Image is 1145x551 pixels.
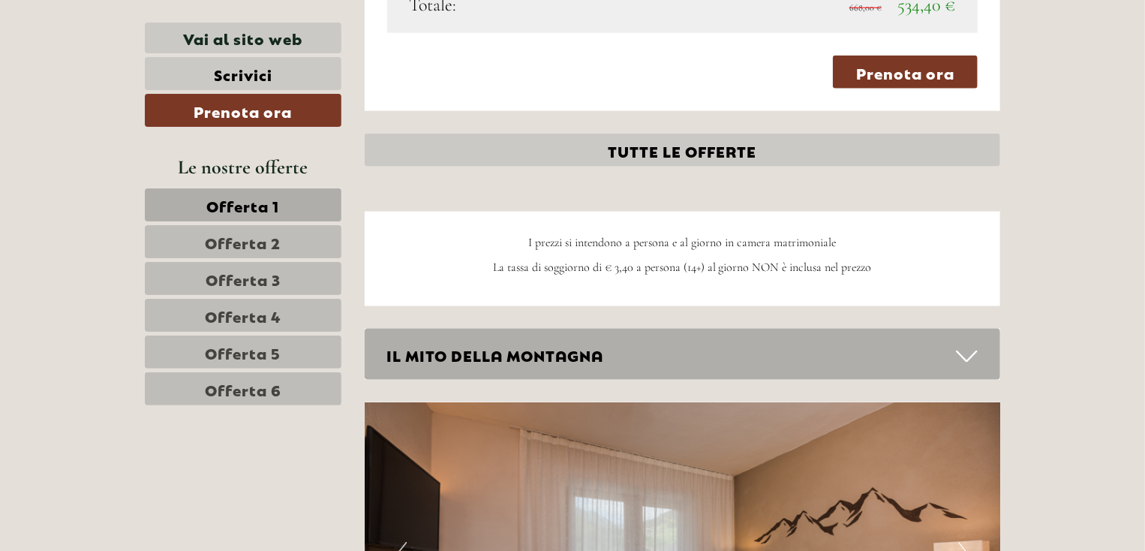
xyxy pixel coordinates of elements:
[365,329,1001,381] div: IL MITO DELLA MONTAGNA
[365,134,1001,167] a: TUTTE LE OFFERTE
[207,194,280,215] span: Offerta 1
[833,56,978,89] a: Prenota ora
[23,44,200,56] div: [GEOGRAPHIC_DATA]
[849,2,882,13] span: 668,00 €
[493,260,872,275] span: La tassa di soggiorno di € 3,40 a persona (14+) al giorno NON è inclusa nel prezzo
[11,41,208,86] div: Buon giorno, come possiamo aiutarla?
[206,268,281,289] span: Offerta 3
[261,11,331,37] div: martedì
[23,73,200,83] small: 13:15
[528,235,836,250] span: I prezzi si intendono a persona e al giorno in camera matrimoniale
[205,378,281,399] span: Offerta 6
[206,342,281,363] span: Offerta 5
[205,305,281,326] span: Offerta 4
[145,94,341,127] a: Prenota ora
[206,231,281,252] span: Offerta 2
[503,389,591,422] button: Invia
[145,153,341,181] div: Le nostre offerte
[145,57,341,90] a: Scrivici
[145,23,341,53] a: Vai al sito web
